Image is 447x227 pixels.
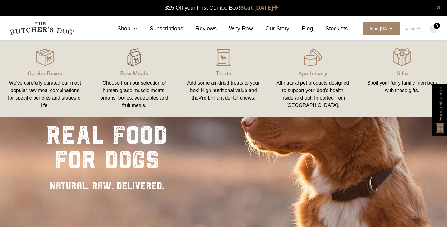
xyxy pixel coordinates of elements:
p: Apothecary [276,69,350,77]
a: Shop [105,24,137,33]
p: Gifts [365,69,439,77]
a: Our Story [253,24,289,33]
p: Combo Boxes [8,69,82,77]
p: Treats [186,69,261,77]
div: NATURAL. RAW. DELIVERED. [46,179,167,193]
span: Start [DATE] [363,22,400,35]
a: Blog [289,24,313,33]
div: Add some air-dried treats to your box! High nutritional value and they're brilliant dental chews. [186,79,261,102]
a: Combo Boxes We’ve carefully curated our most popular raw meal combinations for specific benefits ... [0,47,90,110]
div: 0 [434,23,440,29]
a: Subscriptions [137,24,183,33]
a: Treats Add some air-dried treats to your box! High nutritional value and they're brilliant dental... [179,47,268,110]
img: TBD_Cart-Empty.png [430,25,438,33]
span: Food calculator [437,87,444,121]
a: close [436,4,441,11]
a: Stockists [313,24,348,33]
div: We’ve carefully curated our most popular raw meal combinations for specific benefits and stages o... [8,79,82,109]
a: Start [DATE] [240,5,278,11]
a: Start [DATE] [357,22,402,35]
a: Login [402,22,422,35]
a: Raw Meals Choose from our selection of human-grade muscle meats, organs, bones, vegetables and fr... [90,47,179,110]
a: Reviews [183,24,217,33]
div: Choose from our selection of human-grade muscle meats, organs, bones, vegetables and fruit meals. [97,79,172,109]
a: Gifts Spoil your furry family members with these gifts. [357,47,447,110]
a: Why Raw [217,24,253,33]
a: Apothecary All-natural pet products designed to support your dog’s health inside and out. Importe... [268,47,358,110]
div: Spoil your furry family members with these gifts. [365,79,439,94]
div: real food for dogs [46,123,167,172]
p: Raw Meals [97,69,172,77]
img: TBD_build-A-Box_Hover.png [125,48,143,67]
div: All-natural pet products designed to support your dog’s health inside and out. Imported from [GEO... [276,79,350,109]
